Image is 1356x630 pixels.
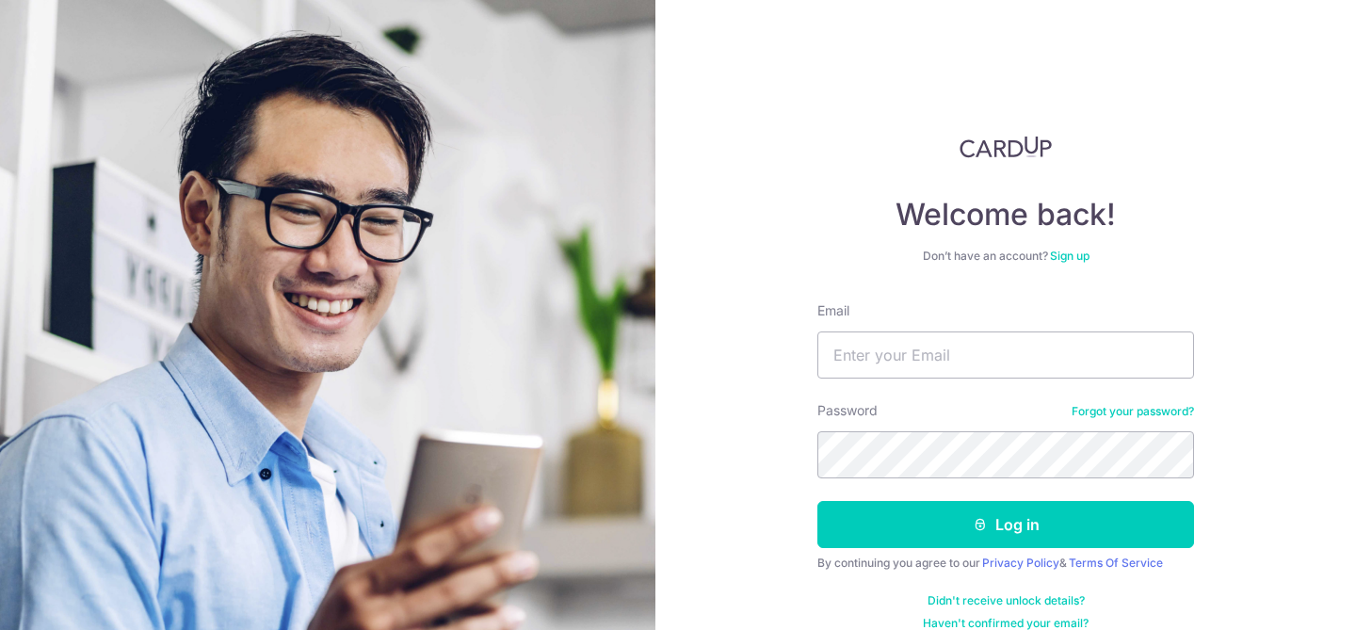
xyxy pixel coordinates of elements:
a: Terms Of Service [1069,556,1163,570]
a: Privacy Policy [982,556,1059,570]
a: Didn't receive unlock details? [928,593,1085,608]
a: Forgot your password? [1072,404,1194,419]
h4: Welcome back! [817,196,1194,234]
div: By continuing you agree to our & [817,556,1194,571]
a: Sign up [1050,249,1090,263]
button: Log in [817,501,1194,548]
img: CardUp Logo [960,136,1052,158]
label: Email [817,301,849,320]
input: Enter your Email [817,331,1194,379]
div: Don’t have an account? [817,249,1194,264]
label: Password [817,401,878,420]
